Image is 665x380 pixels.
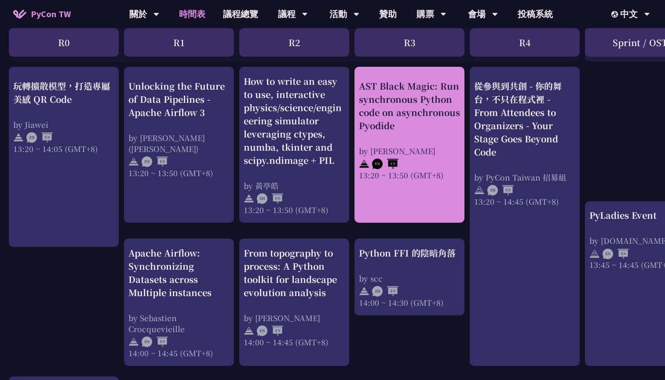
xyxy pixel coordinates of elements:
[142,337,168,347] img: ENEN.5a408d1.svg
[244,75,345,167] div: How to write an easy to use, interactive physics/science/engineering simulator leveraging ctypes,...
[372,286,398,297] img: ZHEN.371966e.svg
[13,143,114,154] div: 13:20 ~ 14:05 (GMT+8)
[372,159,398,169] img: ENEN.5a408d1.svg
[244,246,345,358] a: From topography to process: A Python toolkit for landscape evolution analysis by [PERSON_NAME] 14...
[31,7,71,21] span: PyCon TW
[354,28,464,57] div: R3
[128,246,230,299] div: Apache Airflow: Synchronizing Datasets across Multiple instances
[244,75,345,215] a: How to write an easy to use, interactive physics/science/engineering simulator leveraging ctypes,...
[13,10,26,18] img: Home icon of PyCon TW 2025
[359,286,369,297] img: svg+xml;base64,PHN2ZyB4bWxucz0iaHR0cDovL3d3dy53My5vcmcvMjAwMC9zdmciIHdpZHRoPSIyNCIgaGVpZ2h0PSIyNC...
[128,167,230,178] div: 13:20 ~ 13:50 (GMT+8)
[244,246,345,299] div: From topography to process: A Python toolkit for landscape evolution analysis
[128,75,230,215] a: Unlocking the Future of Data Pipelines - Apache Airflow 3 by [PERSON_NAME] ([PERSON_NAME]) 13:20 ...
[26,132,53,143] img: ZHEN.371966e.svg
[9,28,119,57] div: R0
[128,347,230,358] div: 14:00 ~ 14:45 (GMT+8)
[13,75,114,239] a: 玩轉擴散模型，打造專屬美感 QR Code by Jiawei 13:20 ~ 14:05 (GMT+8)
[359,75,460,215] a: AST Black Magic: Run synchronous Python code on asynchronous Pyodide by [PERSON_NAME] 13:20 ~ 13:...
[257,193,283,204] img: ZHEN.371966e.svg
[611,11,620,18] img: Locale Icon
[474,75,575,358] a: 從參與到共創 - 你的舞台，不只在程式裡 - From Attendees to Organizers - Your Stage Goes Beyond Code by PyCon Taiwan...
[474,185,485,195] img: svg+xml;base64,PHN2ZyB4bWxucz0iaHR0cDovL3d3dy53My5vcmcvMjAwMC9zdmciIHdpZHRoPSIyNCIgaGVpZ2h0PSIyNC...
[603,249,629,259] img: ENEN.5a408d1.svg
[359,246,460,260] div: Python FFI 的陰暗角落
[589,249,600,259] img: svg+xml;base64,PHN2ZyB4bWxucz0iaHR0cDovL3d3dy53My5vcmcvMjAwMC9zdmciIHdpZHRoPSIyNCIgaGVpZ2h0PSIyNC...
[128,246,230,358] a: Apache Airflow: Synchronizing Datasets across Multiple instances by Sebastien Crocquevieille 14:0...
[244,193,254,204] img: svg+xml;base64,PHN2ZyB4bWxucz0iaHR0cDovL3d3dy53My5vcmcvMjAwMC9zdmciIHdpZHRoPSIyNCIgaGVpZ2h0PSIyNC...
[474,171,575,182] div: by PyCon Taiwan 招募組
[359,169,460,180] div: 13:20 ~ 13:50 (GMT+8)
[359,145,460,156] div: by [PERSON_NAME]
[13,79,114,105] div: 玩轉擴散模型，打造專屬美感 QR Code
[4,3,80,25] a: PyCon TW
[128,156,139,167] img: svg+xml;base64,PHN2ZyB4bWxucz0iaHR0cDovL3d3dy53My5vcmcvMjAwMC9zdmciIHdpZHRoPSIyNCIgaGVpZ2h0PSIyNC...
[244,312,345,323] div: by [PERSON_NAME]
[128,132,230,154] div: by [PERSON_NAME] ([PERSON_NAME])
[13,119,114,130] div: by Jiawei
[474,195,575,206] div: 13:20 ~ 14:45 (GMT+8)
[359,79,460,132] div: AST Black Magic: Run synchronous Python code on asynchronous Pyodide
[244,337,345,347] div: 14:00 ~ 14:45 (GMT+8)
[239,28,349,57] div: R2
[128,79,230,119] div: Unlocking the Future of Data Pipelines - Apache Airflow 3
[124,28,234,57] div: R1
[359,246,460,308] a: Python FFI 的陰暗角落 by scc 14:00 ~ 14:30 (GMT+8)
[128,312,230,334] div: by Sebastien Crocquevieille
[474,79,575,158] div: 從參與到共創 - 你的舞台，不只在程式裡 - From Attendees to Organizers - Your Stage Goes Beyond Code
[470,28,580,57] div: R4
[487,185,514,195] img: ZHEN.371966e.svg
[128,337,139,347] img: svg+xml;base64,PHN2ZyB4bWxucz0iaHR0cDovL3d3dy53My5vcmcvMjAwMC9zdmciIHdpZHRoPSIyNCIgaGVpZ2h0PSIyNC...
[13,132,24,143] img: svg+xml;base64,PHN2ZyB4bWxucz0iaHR0cDovL3d3dy53My5vcmcvMjAwMC9zdmciIHdpZHRoPSIyNCIgaGVpZ2h0PSIyNC...
[142,156,168,167] img: ENEN.5a408d1.svg
[244,180,345,191] div: by 黃亭皓
[359,297,460,308] div: 14:00 ~ 14:30 (GMT+8)
[359,273,460,284] div: by scc
[244,326,254,336] img: svg+xml;base64,PHN2ZyB4bWxucz0iaHR0cDovL3d3dy53My5vcmcvMjAwMC9zdmciIHdpZHRoPSIyNCIgaGVpZ2h0PSIyNC...
[257,326,283,336] img: ENEN.5a408d1.svg
[244,204,345,215] div: 13:20 ~ 13:50 (GMT+8)
[359,159,369,169] img: svg+xml;base64,PHN2ZyB4bWxucz0iaHR0cDovL3d3dy53My5vcmcvMjAwMC9zdmciIHdpZHRoPSIyNCIgaGVpZ2h0PSIyNC...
